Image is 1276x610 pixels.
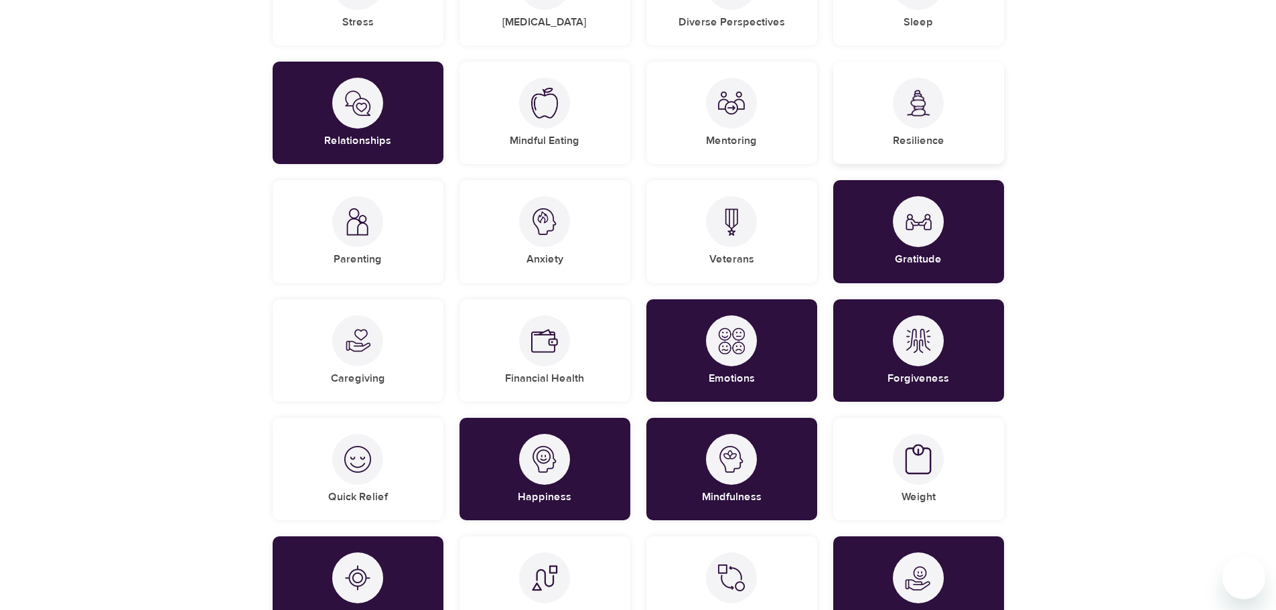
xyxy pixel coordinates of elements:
img: Mindful Eating [531,88,558,119]
img: Forgiveness [905,327,932,354]
img: Happiness [531,446,558,473]
h5: Quick Relief [328,490,388,504]
img: Focus [344,564,371,591]
h5: Relationships [324,134,391,148]
div: ForgivenessForgiveness [833,299,1004,402]
h5: Financial Health [505,372,584,386]
div: ParentingParenting [273,180,443,283]
img: Weight [905,444,932,475]
iframe: Button to launch messaging window [1222,556,1265,599]
h5: Emotions [709,372,755,386]
h5: Mindful Eating [510,134,579,148]
div: HappinessHappiness [459,418,630,520]
h5: Gratitude [895,252,942,266]
img: Compassion + Kindness [905,564,932,591]
img: Transformation [718,564,745,591]
img: Quick Relief [344,446,371,473]
h5: Resilience [893,134,944,148]
h5: Mentoring [706,134,757,148]
div: RelationshipsRelationships [273,62,443,164]
h5: Happiness [518,490,571,504]
img: Financial Health [531,327,558,354]
div: CaregivingCaregiving [273,299,443,402]
h5: Stress [342,15,374,29]
img: Relationships [344,90,371,117]
img: Veterans [718,208,745,236]
img: Mentoring [718,90,745,117]
img: Anxiety [531,208,558,235]
h5: Caregiving [331,372,385,386]
img: Emotions [718,327,745,354]
img: Parenting [344,208,371,236]
div: Financial HealthFinancial Health [459,299,630,402]
div: Quick ReliefQuick Relief [273,418,443,520]
h5: Mindfulness [702,490,762,504]
div: Mindful EatingMindful Eating [459,62,630,164]
h5: [MEDICAL_DATA] [502,15,587,29]
h5: Weight [902,490,936,504]
div: WeightWeight [833,418,1004,520]
div: VeteransVeterans [646,180,817,283]
div: MentoringMentoring [646,62,817,164]
h5: Sleep [904,15,933,29]
h5: Forgiveness [888,372,949,386]
img: Life Transitions [531,564,558,591]
div: EmotionsEmotions [646,299,817,402]
img: Resilience [905,90,932,117]
div: AnxietyAnxiety [459,180,630,283]
div: ResilienceResilience [833,62,1004,164]
h5: Parenting [334,252,382,266]
img: Mindfulness [718,446,745,473]
div: MindfulnessMindfulness [646,418,817,520]
div: GratitudeGratitude [833,180,1004,283]
h5: Diverse Perspectives [679,15,785,29]
img: Gratitude [905,208,932,235]
h5: Anxiety [526,252,563,266]
h5: Veterans [709,252,754,266]
img: Caregiving [344,327,371,354]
